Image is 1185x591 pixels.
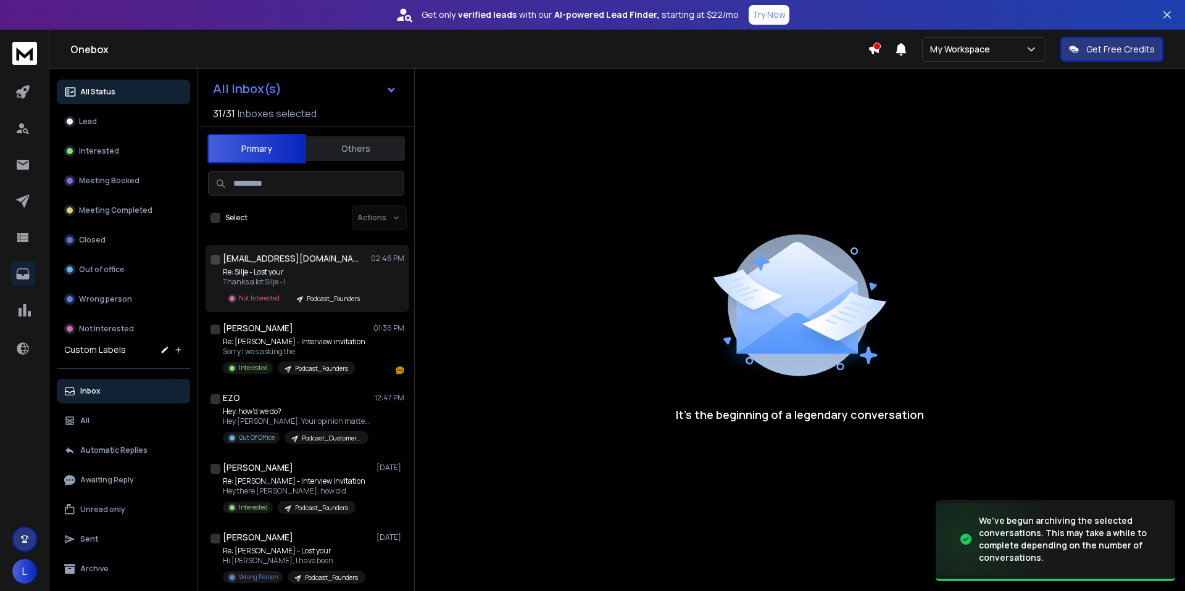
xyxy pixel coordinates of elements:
p: Archive [80,564,109,574]
p: Podcast_Founders [307,294,360,304]
strong: AI-powered Lead Finder, [554,9,659,21]
p: Wrong Person [239,572,278,582]
p: Hey there [PERSON_NAME], how did [223,486,365,496]
h1: All Inbox(s) [213,83,281,95]
p: All Status [80,87,115,97]
strong: verified leads [458,9,517,21]
p: Podcast_Founders [305,573,358,582]
p: Podcast_Founders [295,364,348,373]
img: logo [12,42,37,65]
p: Awaiting Reply [80,475,134,485]
p: Hi [PERSON_NAME], I have been [223,556,365,566]
h1: [PERSON_NAME] [223,322,293,334]
p: Try Now [752,9,786,21]
p: Meeting Completed [79,205,152,215]
p: Meeting Booked [79,176,139,186]
button: Get Free Credits [1060,37,1163,62]
button: Meeting Booked [57,168,190,193]
p: Re: [PERSON_NAME] - Interview invitation [223,337,365,347]
p: 12:47 PM [375,393,404,403]
button: Interested [57,139,190,163]
button: Archive [57,556,190,581]
button: L [12,559,37,584]
div: We've begun archiving the selected conversations. This may take a while to complete depending on ... [979,515,1160,564]
p: Out of office [79,265,125,275]
button: All Inbox(s) [203,76,407,101]
p: Interested [79,146,119,156]
h1: [PERSON_NAME] [223,531,293,543]
label: Select [225,213,247,223]
p: Get Free Credits [1086,43,1155,56]
p: Re: [PERSON_NAME] - Lost your [223,546,365,556]
button: Try Now [749,5,789,25]
p: 02:46 PM [371,254,404,263]
p: Thanks a lot Silje - I [223,277,367,287]
p: My Workspace [930,43,995,56]
p: All [80,416,89,426]
button: Primary [207,134,306,163]
button: Sent [57,527,190,552]
p: Closed [79,235,106,245]
p: Automatic Replies [80,445,148,455]
p: 01:36 PM [373,323,404,333]
button: Not Interested [57,316,190,341]
p: Re: [PERSON_NAME] - Interview invitation [223,476,365,486]
p: Hey [PERSON_NAME], Your opinion matters [223,416,371,426]
button: All [57,408,190,433]
button: Meeting Completed [57,198,190,223]
button: Wrong person [57,287,190,312]
p: It’s the beginning of a legendary conversation [676,406,924,423]
h1: [PERSON_NAME] [223,461,293,474]
p: Interested [239,363,268,373]
h3: Inboxes selected [238,106,317,121]
button: Inbox [57,379,190,403]
h1: Onebox [70,42,868,57]
p: Podcast_CustomerSuccess [302,434,361,443]
button: All Status [57,80,190,104]
p: Lead [79,117,97,126]
button: Awaiting Reply [57,468,190,492]
h1: EZO [223,392,240,404]
p: Get only with our starting at $22/mo [422,9,739,21]
p: Wrong person [79,294,132,304]
button: Out of office [57,257,190,282]
p: Sorry I was asking the [223,347,365,357]
button: Lead [57,109,190,134]
p: Not Interested [239,294,280,303]
p: Sent [80,534,98,544]
p: Unread only [80,505,125,515]
button: Others [306,135,405,162]
span: 31 / 31 [213,106,235,121]
h3: Custom Labels [64,344,126,356]
button: Automatic Replies [57,438,190,463]
h1: [EMAIL_ADDRESS][DOMAIN_NAME] [223,252,359,265]
p: Inbox [80,386,101,396]
p: Podcast_Founders [295,503,348,513]
p: Hey, how'd we do? [223,407,371,416]
button: Unread only [57,497,190,522]
p: Not Interested [79,324,134,334]
button: Closed [57,228,190,252]
p: Re: Silje - Lost your [223,267,367,277]
p: Out Of Office [239,433,275,442]
p: [DATE] [376,463,404,473]
p: Interested [239,503,268,512]
p: [DATE] [376,532,404,542]
img: image [936,503,1059,576]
